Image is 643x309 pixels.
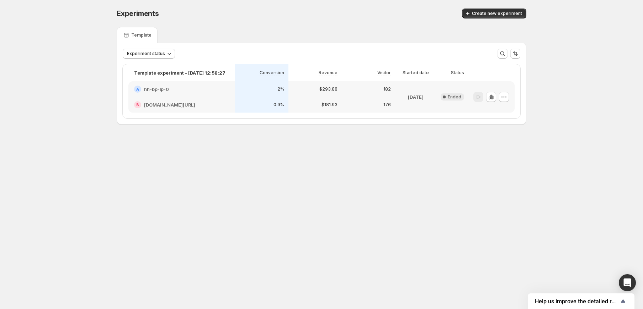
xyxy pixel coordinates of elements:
span: Create new experiment [472,11,522,16]
p: Template [131,32,152,38]
button: Experiment status [123,49,175,59]
div: Open Intercom Messenger [619,274,636,291]
p: Visitor [377,70,391,76]
button: Show survey - Help us improve the detailed report for A/B campaigns [535,297,627,305]
h2: hh-bp-lp-0 [144,86,169,93]
span: Help us improve the detailed report for A/B campaigns [535,298,619,305]
p: Status [451,70,464,76]
p: [DATE] [408,93,424,101]
p: 182 [383,86,391,92]
p: 2% [277,86,284,92]
button: Create new experiment [462,9,526,18]
p: 176 [383,102,391,108]
p: $181.93 [321,102,338,108]
p: Revenue [319,70,338,76]
span: Experiments [117,9,159,18]
button: Sort the results [510,49,520,59]
h2: B [136,103,139,107]
span: Experiment status [127,51,165,56]
p: Template experiment - [DATE] 12:58:27 [134,69,225,76]
p: Started date [403,70,429,76]
p: $293.88 [319,86,338,92]
p: Conversion [260,70,284,76]
p: 0.9% [273,102,284,108]
span: Ended [448,94,461,100]
h2: A [136,87,139,91]
h2: [DOMAIN_NAME][URL] [144,101,195,108]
